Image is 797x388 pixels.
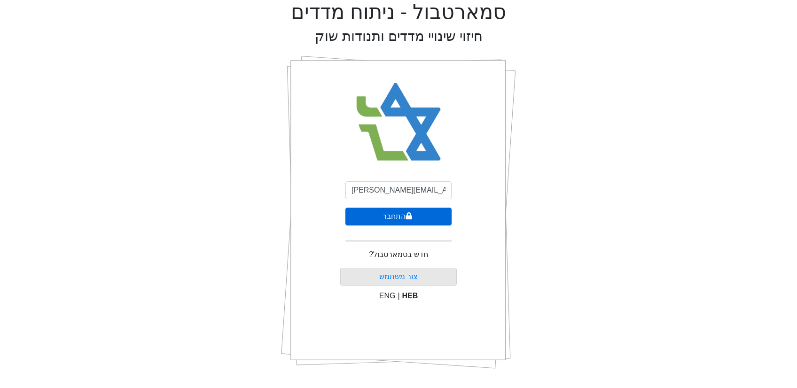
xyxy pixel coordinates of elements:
[369,249,428,260] p: חדש בסמארטבול?
[315,28,483,45] h2: חיזוי שינויי מדדים ותנודות שוק
[345,181,452,199] input: אימייל
[398,292,399,300] span: |
[345,208,452,225] button: התחבר
[348,70,450,174] img: Smart Bull
[402,292,418,300] span: HEB
[340,268,457,286] button: צור משתמש
[379,272,418,280] a: צור משתמש
[379,292,396,300] span: ENG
